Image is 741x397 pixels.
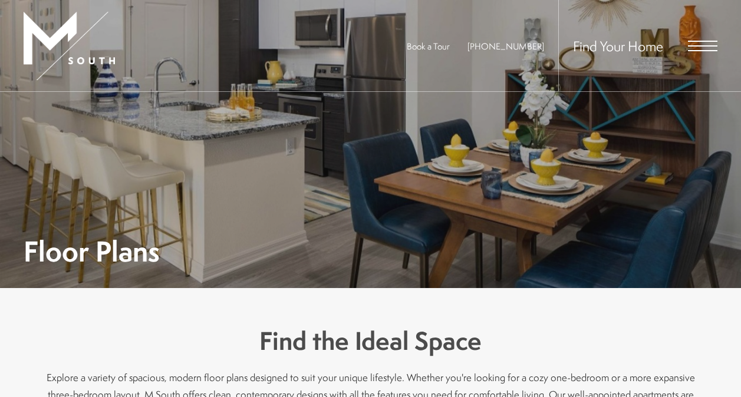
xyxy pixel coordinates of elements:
img: MSouth [24,12,115,80]
h1: Floor Plans [24,238,160,264]
a: Find Your Home [573,37,663,55]
h3: Find the Ideal Space [47,323,695,359]
button: Open Menu [688,41,717,51]
a: Book a Tour [407,40,450,52]
a: Call Us at 813-570-8014 [467,40,544,52]
span: [PHONE_NUMBER] [467,40,544,52]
